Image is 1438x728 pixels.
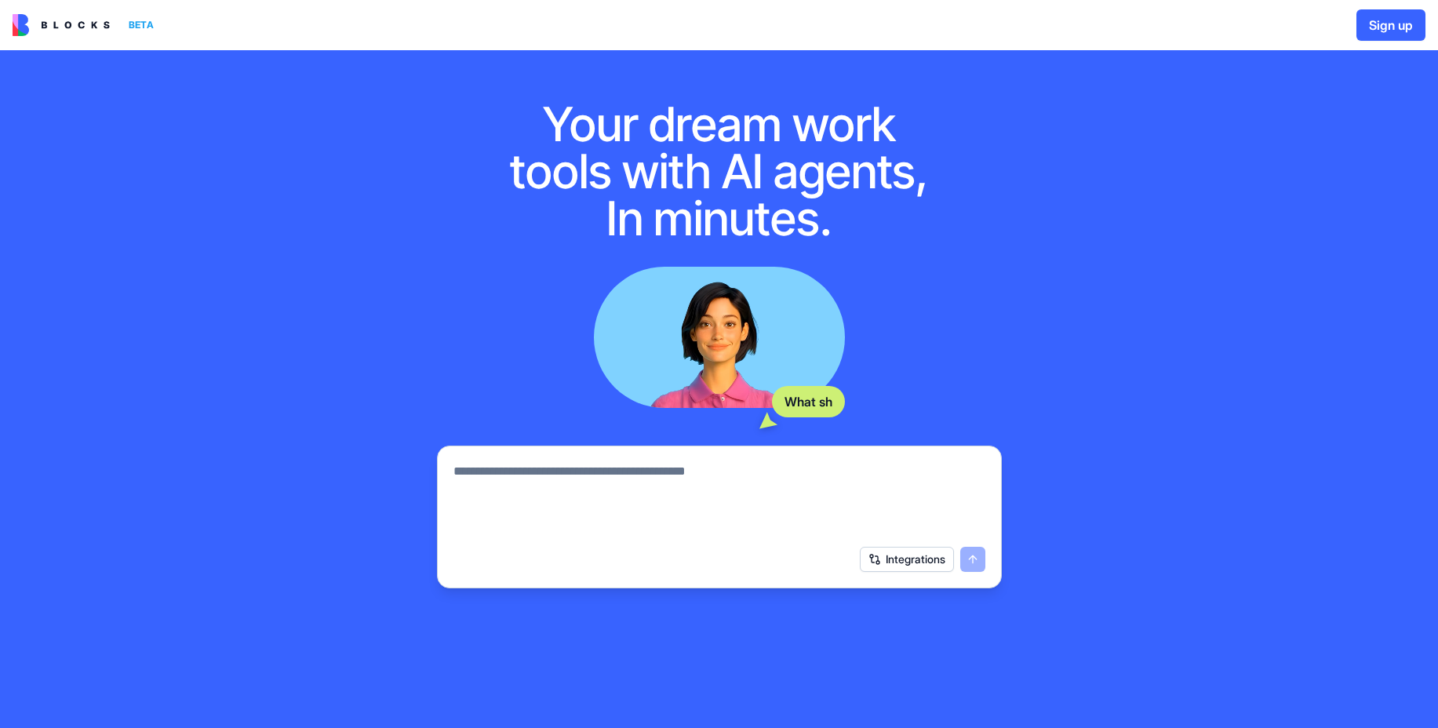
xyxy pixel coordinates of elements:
div: BETA [122,14,160,36]
img: logo [13,14,110,36]
h1: Your dream work tools with AI agents, In minutes. [493,100,945,242]
a: BETA [13,14,160,36]
button: Sign up [1356,9,1425,41]
div: What sh [772,386,845,417]
button: Integrations [860,547,954,572]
